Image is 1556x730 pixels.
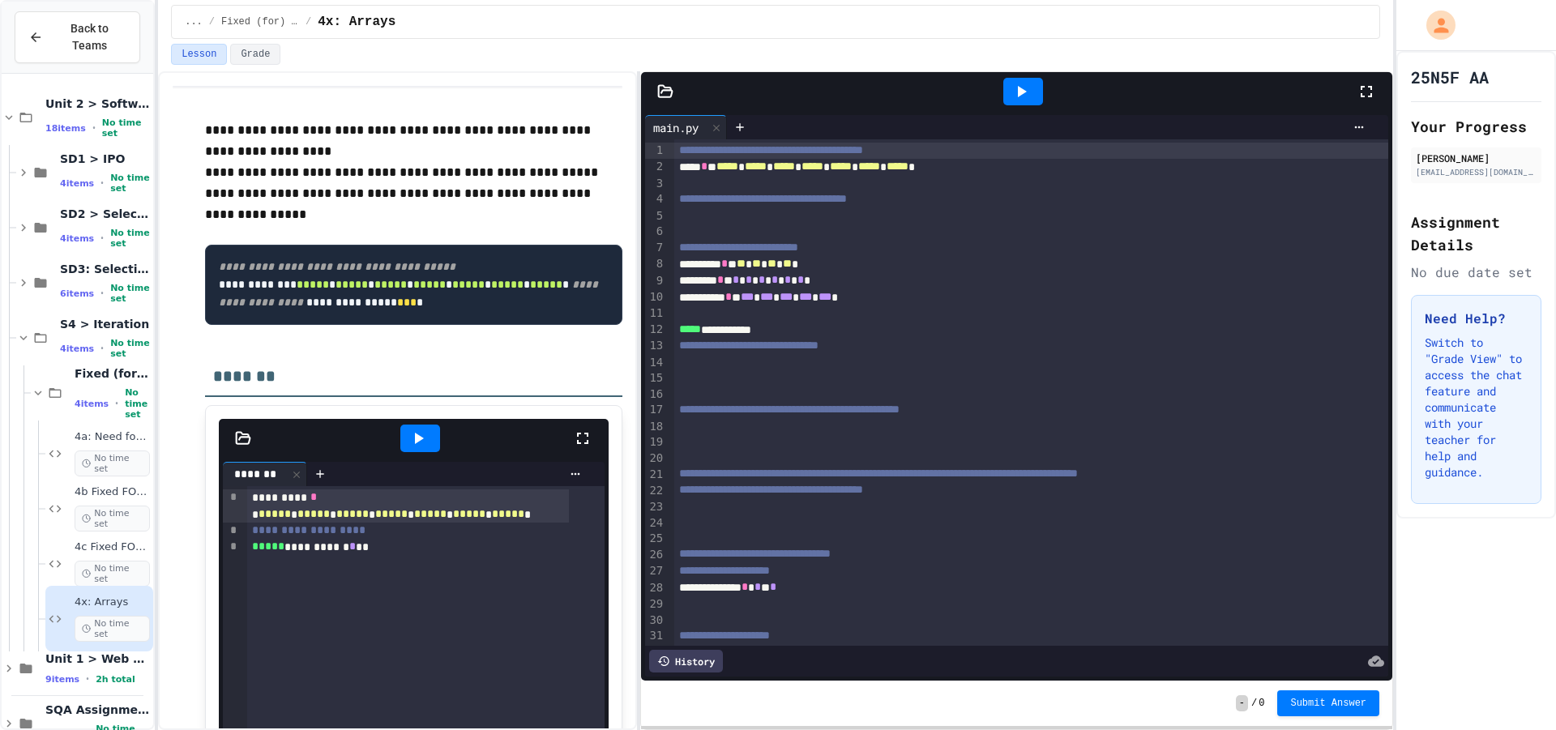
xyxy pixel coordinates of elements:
[60,207,150,221] span: SD2 > Selection (Simple IF)
[60,317,150,331] span: S4 > Iteration
[645,370,665,386] div: 15
[645,580,665,596] div: 28
[100,342,104,355] span: •
[1236,695,1248,711] span: -
[645,273,665,289] div: 9
[75,540,150,554] span: 4c Fixed FOR loops: Stationery Order
[110,228,150,249] span: No time set
[645,355,665,371] div: 14
[60,152,150,166] span: SD1 > IPO
[60,344,94,354] span: 4 items
[645,613,665,629] div: 30
[221,15,299,28] span: Fixed (for) loop
[75,596,150,609] span: 4x: Arrays
[115,397,118,410] span: •
[110,283,150,304] span: No time set
[645,322,665,338] div: 12
[1409,6,1460,44] div: My Account
[645,176,665,192] div: 3
[100,177,104,190] span: •
[110,173,150,194] span: No time set
[645,499,665,515] div: 23
[171,44,227,65] button: Lesson
[230,44,280,65] button: Grade
[45,651,150,666] span: Unit 1 > Web Design
[1251,697,1257,710] span: /
[645,386,665,403] div: 16
[75,616,150,642] span: No time set
[645,645,665,661] div: 32
[100,287,104,300] span: •
[209,15,215,28] span: /
[1411,115,1541,138] h2: Your Progress
[1411,263,1541,282] div: No due date set
[15,11,140,63] button: Back to Teams
[645,483,665,499] div: 22
[45,123,86,134] span: 18 items
[60,262,150,276] span: SD3: Selection (Complex IFs)
[645,240,665,256] div: 7
[45,702,150,717] span: SQA Assignments
[75,430,150,444] span: 4a: Need for Loops
[96,674,135,685] span: 2h total
[125,387,150,420] span: No time set
[1425,335,1528,480] p: Switch to "Grade View" to access the chat feature and communicate with your teacher for help and ...
[645,115,727,139] div: main.py
[102,117,150,139] span: No time set
[92,122,96,134] span: •
[645,419,665,435] div: 18
[45,96,150,111] span: Unit 2 > Software Design
[1259,697,1264,710] span: 0
[75,561,150,587] span: No time set
[1277,690,1379,716] button: Submit Answer
[645,450,665,467] div: 20
[60,233,94,244] span: 4 items
[645,515,665,531] div: 24
[75,485,150,499] span: 4b Fixed FOR loops: Archery
[60,288,94,299] span: 6 items
[645,531,665,547] div: 25
[645,596,665,613] div: 29
[1416,151,1537,165] div: [PERSON_NAME]
[318,12,395,32] span: 4x: Arrays
[645,143,665,159] div: 1
[649,650,723,672] div: History
[645,289,665,305] div: 10
[645,159,665,175] div: 2
[645,305,665,322] div: 11
[1411,66,1489,88] h1: 25N5F AA
[75,506,150,531] span: No time set
[645,224,665,240] div: 6
[1411,211,1541,256] h2: Assignment Details
[1416,166,1537,178] div: [EMAIL_ADDRESS][DOMAIN_NAME]
[645,547,665,563] div: 26
[645,208,665,224] div: 5
[185,15,203,28] span: ...
[53,20,126,54] span: Back to Teams
[645,191,665,207] div: 4
[645,338,665,354] div: 13
[645,119,707,136] div: main.py
[645,628,665,644] div: 31
[1425,309,1528,328] h3: Need Help?
[645,434,665,450] div: 19
[86,672,89,685] span: •
[60,178,94,189] span: 4 items
[1290,697,1366,710] span: Submit Answer
[645,256,665,272] div: 8
[306,15,311,28] span: /
[645,563,665,579] div: 27
[110,338,150,359] span: No time set
[100,232,104,245] span: •
[75,450,150,476] span: No time set
[645,402,665,418] div: 17
[75,399,109,409] span: 4 items
[75,366,150,381] span: Fixed (for) loop
[45,674,79,685] span: 9 items
[645,467,665,483] div: 21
